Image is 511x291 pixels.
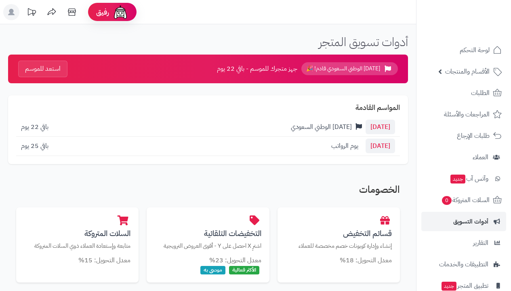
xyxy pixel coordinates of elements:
p: إنشاء وإدارة كوبونات خصم مخصصة للعملاء [286,242,392,250]
a: أدوات التسويق [421,212,506,231]
a: المراجعات والأسئلة [421,105,506,124]
h3: التخفيضات التلقائية [155,229,261,238]
p: اشترِ X احصل على Y - أقوى العروض الترويجية [155,242,261,250]
span: جديد [442,282,456,291]
span: الطلبات [471,87,490,99]
span: باقي 22 يوم [21,122,48,132]
span: [DATE] الوطني السعودي [291,122,352,132]
span: رفيق [96,7,109,17]
small: معدل التحويل: 15% [78,255,130,265]
span: طلبات الإرجاع [457,130,490,141]
span: [DATE] [366,120,395,134]
img: ai-face.png [112,4,128,20]
span: يوم الرواتب [331,141,358,151]
h3: قسائم التخفيض [286,229,392,238]
a: الطلبات [421,83,506,103]
span: [DATE] [366,139,395,153]
h2: الخصومات [16,184,400,199]
h2: المواسم القادمة [16,103,400,112]
span: جهز متجرك للموسم - باقي 22 يوم [217,64,297,74]
a: لوحة التحكم [421,40,506,60]
a: وآتس آبجديد [421,169,506,188]
p: متابعة وإستعادة العملاء ذوي السلات المتروكة [24,242,130,250]
small: معدل التحويل: 18% [340,255,392,265]
span: وآتس آب [450,173,488,184]
span: التقارير [473,237,488,249]
a: العملاء [421,148,506,167]
span: باقي 25 يوم [21,141,48,151]
h1: أدوات تسويق المتجر [319,35,408,48]
span: موصى به [200,266,225,274]
a: السلات المتروكةمتابعة وإستعادة العملاء ذوي السلات المتروكة معدل التحويل: 15% [16,207,139,274]
a: التخفيضات التلقائيةاشترِ X احصل على Y - أقوى العروض الترويجية معدل التحويل: 23% الأكثر فعالية موص... [147,207,269,283]
span: 0 [442,196,452,205]
img: logo-2.png [456,16,503,33]
button: استعد للموسم [18,61,67,77]
span: السلات المتروكة [441,194,490,206]
span: التطبيقات والخدمات [439,259,488,270]
span: المراجعات والأسئلة [444,109,490,120]
a: السلات المتروكة0 [421,190,506,210]
h3: السلات المتروكة [24,229,130,238]
span: لوحة التحكم [460,44,490,56]
a: قسائم التخفيضإنشاء وإدارة كوبونات خصم مخصصة للعملاء معدل التحويل: 18% [278,207,400,274]
span: أدوات التسويق [453,216,488,227]
a: تحديثات المنصة [21,4,42,22]
a: طلبات الإرجاع [421,126,506,145]
small: معدل التحويل: 23% [209,255,261,265]
span: [DATE] الوطني السعودي قادم! 🎉 [301,62,398,75]
span: الأكثر فعالية [229,266,259,274]
span: جديد [450,175,465,183]
a: التقارير [421,233,506,253]
span: الأقسام والمنتجات [445,66,490,77]
span: العملاء [473,152,488,163]
a: التطبيقات والخدمات [421,255,506,274]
